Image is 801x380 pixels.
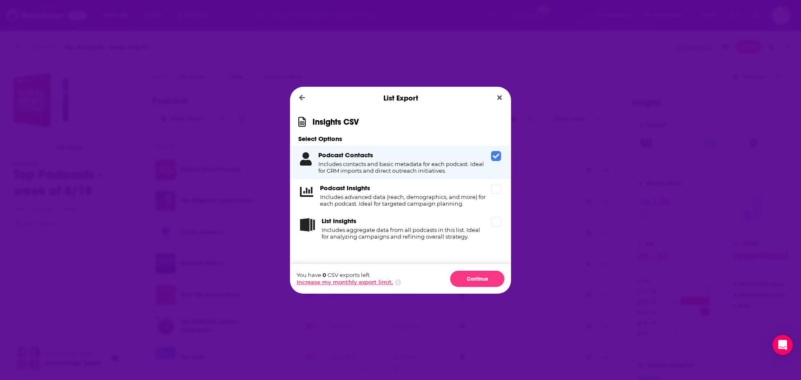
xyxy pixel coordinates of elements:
[320,194,488,207] h4: Includes advanced data (reach, demographics, and more) for each podcast. Ideal for targeted campa...
[318,161,488,174] h4: Includes contacts and basic metadata for each podcast. Ideal for CRM imports and direct outreach ...
[322,272,326,278] span: 0
[297,272,401,278] p: You have CSV exports left.
[494,93,505,103] button: Close
[322,226,488,240] h4: Includes aggregate data from all podcasts in this list. Ideal for analyzing campaigns and refinin...
[318,151,373,159] h3: Podcast Contacts
[290,135,511,143] h3: Select Options
[297,279,393,285] button: Increase my monthly export limit.
[322,217,356,225] h3: List Insights
[450,271,504,287] button: Continue
[290,87,511,109] div: List Export
[320,184,370,192] h3: Podcast Insights
[312,117,359,127] h1: Insights CSV
[773,335,793,355] div: Open Intercom Messenger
